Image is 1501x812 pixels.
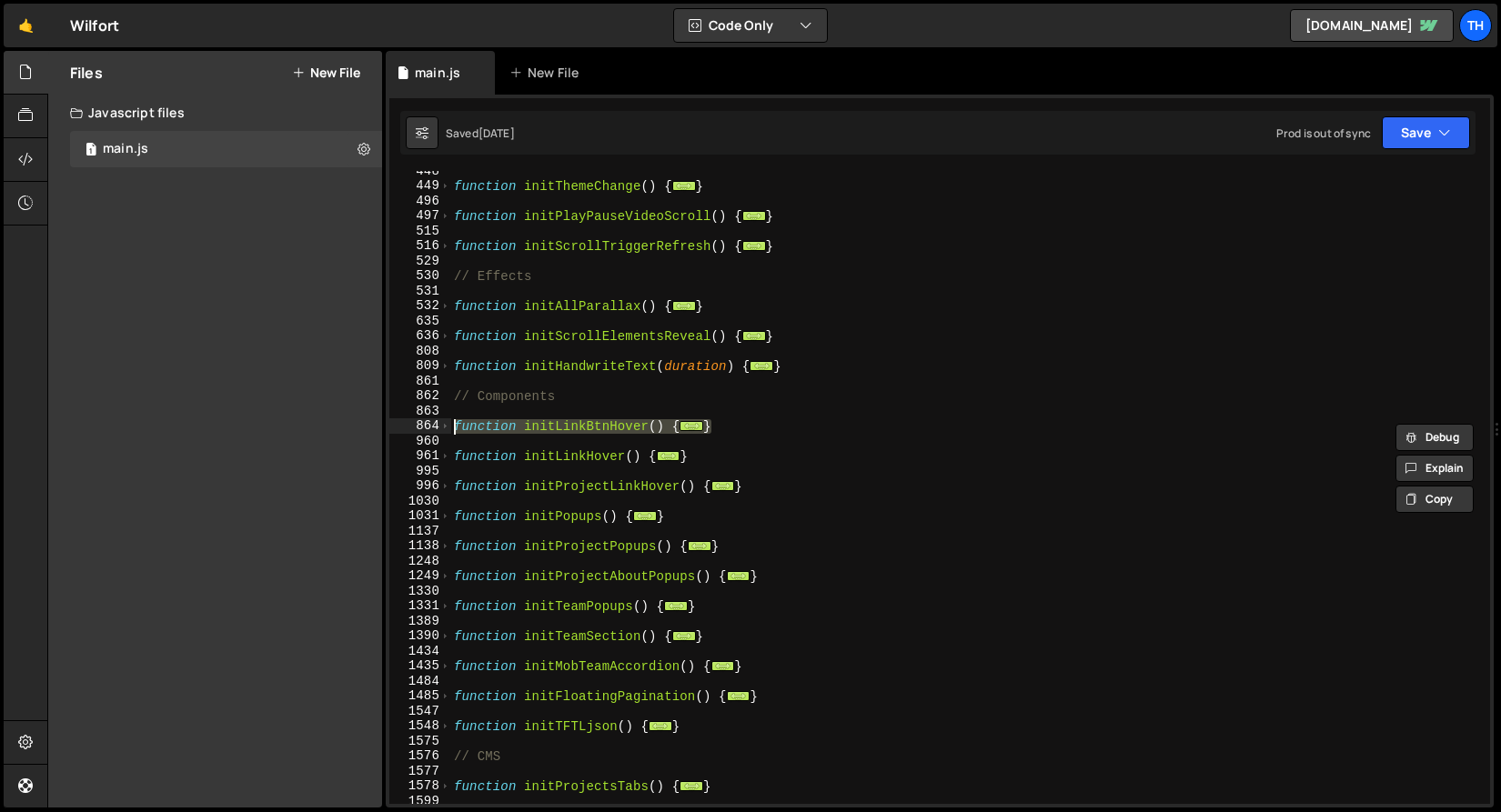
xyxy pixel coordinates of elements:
[750,361,774,371] span: ...
[680,781,704,791] span: ...
[389,328,451,344] div: 636
[389,614,451,629] div: 1389
[389,494,451,509] div: 1030
[389,584,451,599] div: 1330
[711,481,735,491] span: ...
[389,284,451,299] div: 531
[70,15,119,36] div: Wilfort
[742,331,766,341] span: ...
[389,538,451,554] div: 1138
[48,95,382,131] div: Javascript files
[389,164,451,179] div: 448
[86,144,96,158] span: 1
[389,268,451,284] div: 530
[680,421,704,431] span: ...
[742,241,766,251] span: ...
[389,418,451,434] div: 864
[4,4,48,47] a: 🤙
[672,631,696,641] span: ...
[389,598,451,614] div: 1331
[389,658,451,674] div: 1435
[389,628,451,644] div: 1390
[389,508,451,524] div: 1031
[389,358,451,374] div: 809
[389,194,451,209] div: 496
[389,464,451,479] div: 995
[389,704,451,719] div: 1547
[446,125,515,141] div: Saved
[389,314,451,329] div: 635
[389,388,451,404] div: 862
[389,688,451,704] div: 1485
[103,141,148,157] div: main.js
[1395,455,1474,482] button: Explain
[389,374,451,389] div: 861
[509,64,586,82] div: New File
[1395,424,1474,451] button: Debug
[389,224,451,239] div: 515
[665,601,689,611] span: ...
[727,691,750,701] span: ...
[389,644,451,659] div: 1434
[389,764,451,779] div: 1577
[688,541,711,551] span: ...
[389,298,451,314] div: 532
[389,794,451,809] div: 1599
[633,511,657,521] span: ...
[389,238,451,254] div: 516
[1290,9,1454,42] a: [DOMAIN_NAME]
[292,65,360,80] button: New File
[711,661,735,671] span: ...
[1382,116,1470,149] button: Save
[657,451,680,461] span: ...
[479,125,515,141] div: [DATE]
[674,9,827,42] button: Code Only
[70,131,382,167] div: 16468/44594.js
[389,254,451,269] div: 529
[389,718,451,734] div: 1548
[389,434,451,449] div: 960
[389,208,451,224] div: 497
[415,64,460,82] div: main.js
[389,524,451,539] div: 1137
[389,448,451,464] div: 961
[727,571,750,581] span: ...
[1276,125,1371,141] div: Prod is out of sync
[672,301,696,311] span: ...
[70,63,103,83] h2: Files
[389,478,451,494] div: 996
[1395,486,1474,513] button: Copy
[389,344,451,359] div: 808
[742,211,766,221] span: ...
[389,178,451,194] div: 449
[389,748,451,764] div: 1576
[389,734,451,749] div: 1575
[389,568,451,584] div: 1249
[1459,9,1492,42] a: Th
[389,404,451,419] div: 863
[649,721,672,731] span: ...
[672,181,696,191] span: ...
[389,778,451,794] div: 1578
[389,674,451,689] div: 1484
[389,554,451,569] div: 1248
